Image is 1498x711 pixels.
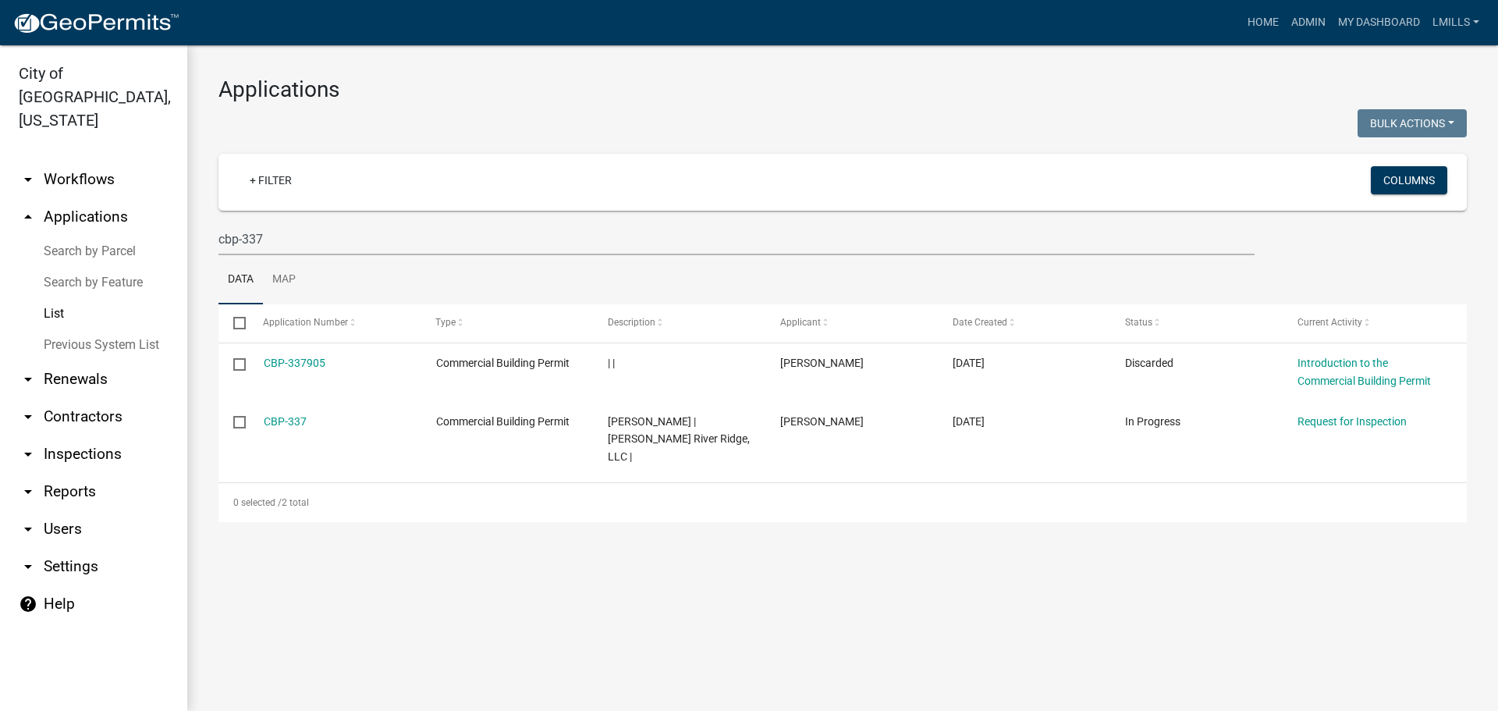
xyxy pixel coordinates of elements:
datatable-header-cell: Select [218,304,248,342]
datatable-header-cell: Status [1110,304,1283,342]
span: 11/20/2024 [953,357,985,369]
i: help [19,595,37,613]
a: CBP-337905 [264,357,325,369]
span: Application Number [264,317,349,328]
a: Data [218,255,263,305]
span: scott welch [780,415,864,428]
a: Admin [1285,8,1332,37]
span: Commercial Building Permit [436,357,570,369]
datatable-header-cell: Description [593,304,765,342]
a: CBP-337 [264,415,307,428]
span: Discarded [1125,357,1173,369]
i: arrow_drop_down [19,520,37,539]
span: 06/04/2024 [953,415,985,428]
button: Columns [1371,166,1447,194]
span: Applicant [780,317,821,328]
input: Search for applications [218,223,1255,255]
span: Description [608,317,655,328]
h3: Applications [218,76,1467,103]
i: arrow_drop_down [19,482,37,501]
button: Bulk Actions [1358,109,1467,137]
datatable-header-cell: Current Activity [1283,304,1455,342]
span: Date Created [953,317,1007,328]
span: 0 selected / [233,497,282,508]
span: Scott Welch | Pizzuti River Ridge, LLC | [608,415,750,464]
a: lmills [1426,8,1486,37]
a: My Dashboard [1332,8,1426,37]
a: Home [1241,8,1285,37]
div: 2 total [218,483,1467,522]
span: Status [1125,317,1152,328]
span: Commercial Building Permit [436,415,570,428]
i: arrow_drop_down [19,407,37,426]
i: arrow_drop_down [19,557,37,576]
i: arrow_drop_down [19,445,37,464]
datatable-header-cell: Type [421,304,593,342]
i: arrow_drop_down [19,370,37,389]
a: + Filter [237,166,304,194]
datatable-header-cell: Application Number [248,304,421,342]
datatable-header-cell: Applicant [765,304,938,342]
a: Introduction to the Commercial Building Permit [1297,357,1431,387]
a: Request for Inspection [1297,415,1407,428]
i: arrow_drop_down [19,170,37,189]
i: arrow_drop_up [19,208,37,226]
a: Map [263,255,305,305]
span: Type [436,317,456,328]
datatable-header-cell: Date Created [938,304,1110,342]
span: In Progress [1125,415,1180,428]
span: | | [608,357,615,369]
span: ANGIE [780,357,864,369]
span: Current Activity [1297,317,1362,328]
